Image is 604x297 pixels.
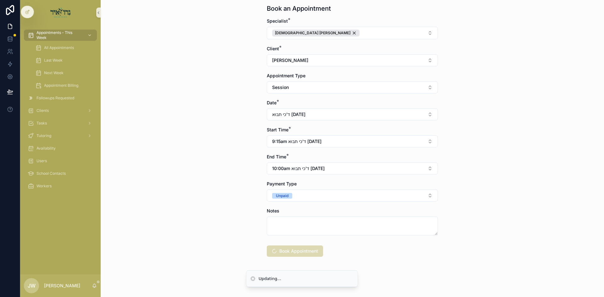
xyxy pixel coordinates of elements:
[24,155,97,167] a: Users
[24,168,97,179] a: School Contacts
[31,55,97,66] a: Last Week
[276,193,288,199] div: Unpaid
[272,165,325,172] span: 10:00am ד'כי תבוא [DATE]
[267,154,286,159] span: End Time
[36,158,47,163] span: Users
[267,108,438,120] button: Select Button
[44,70,64,75] span: Next Week
[36,184,52,189] span: Workers
[267,135,438,147] button: Select Button
[267,54,438,66] button: Select Button
[267,73,305,78] span: Appointment Type
[44,283,80,289] p: [PERSON_NAME]
[267,46,279,51] span: Client
[259,276,281,282] div: Updating...
[44,83,78,88] span: Appointment Billing
[36,108,49,113] span: Clients
[267,18,288,24] span: Specialist
[44,45,74,50] span: All Appointments
[50,8,71,18] img: App logo
[24,143,97,154] a: Availability
[272,111,305,118] span: ד'כי תבוא [DATE]
[31,80,97,91] a: Appointment Billing
[267,190,438,201] button: Select Button
[24,92,97,104] a: Followups Requested
[272,57,308,63] span: [PERSON_NAME]
[272,30,360,36] button: Unselect 412
[24,105,97,116] a: Clients
[272,84,289,91] span: Session
[24,130,97,141] a: Tutoring
[267,208,279,213] span: Notes
[20,25,101,200] div: scrollable content
[24,180,97,192] a: Workers
[36,96,74,101] span: Followups Requested
[36,121,47,126] span: Tasks
[36,30,82,40] span: Appointments - This Week
[275,30,350,36] span: [DEMOGRAPHIC_DATA] [PERSON_NAME]
[267,162,438,174] button: Select Button
[31,67,97,79] a: Next Week
[24,118,97,129] a: Tasks
[36,171,66,176] span: School Contacts
[267,4,331,13] h1: Book an Appointment
[272,138,322,145] span: 9:15am ד'כי תבוא [DATE]
[31,42,97,53] a: All Appointments
[28,282,36,289] span: JW
[24,30,97,41] a: Appointments - This Week
[267,181,297,186] span: Payment Type
[267,81,438,93] button: Select Button
[36,146,56,151] span: Availability
[36,133,51,138] span: Tutoring
[267,27,438,39] button: Select Button
[267,127,288,132] span: Start Time
[267,100,277,105] span: Date
[44,58,63,63] span: Last Week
